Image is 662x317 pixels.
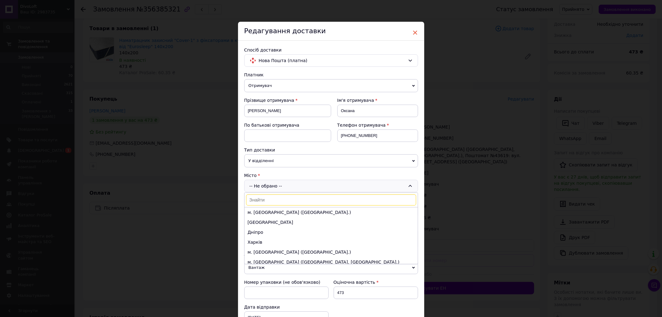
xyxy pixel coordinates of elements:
li: [GEOGRAPHIC_DATA] [245,217,418,227]
div: Оціночна вартість [334,279,418,285]
span: Нова Пошта (платна) [259,57,405,64]
li: Дніпро [245,227,418,237]
li: м. [GEOGRAPHIC_DATA] ([GEOGRAPHIC_DATA].) [245,247,418,257]
span: Вантаж [244,261,418,274]
span: Отримувач [244,79,418,92]
span: По батькові отримувача [244,123,299,128]
div: Редагування доставки [238,22,424,41]
div: Номер упаковки (не обов'язково) [244,279,329,285]
div: Спосіб доставки [244,47,418,53]
span: × [412,27,418,38]
span: Телефон отримувача [337,123,386,128]
li: Харків [245,237,418,247]
span: У відділенні [244,154,418,167]
div: Місто [244,172,418,179]
span: Ім'я отримувача [337,98,374,103]
span: Тип доставки [244,147,275,152]
div: -- Не обрано -- [244,180,418,192]
div: Дата відправки [244,304,329,310]
span: Прізвище отримувача [244,98,295,103]
li: м. [GEOGRAPHIC_DATA] ([GEOGRAPHIC_DATA], [GEOGRAPHIC_DATA].) [245,257,418,267]
input: Знайти [246,194,416,206]
span: Платник [244,72,264,77]
li: м. [GEOGRAPHIC_DATA] ([GEOGRAPHIC_DATA].) [245,207,418,217]
input: +380 [337,129,418,142]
